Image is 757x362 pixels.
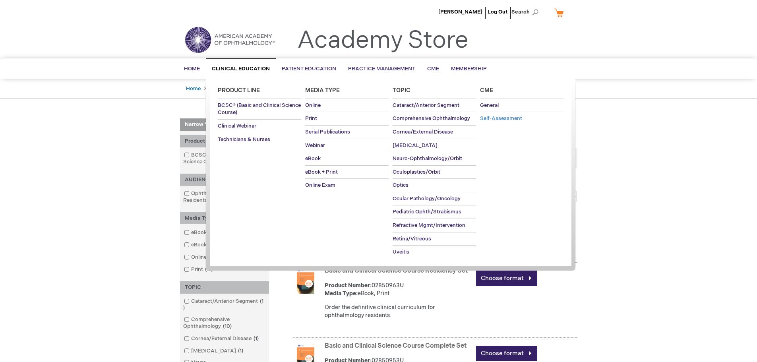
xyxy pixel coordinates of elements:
a: Log Out [488,9,507,15]
span: Product Line [218,87,260,94]
span: Pediatric Ophth/Strabismus [393,209,461,215]
span: 17 [203,266,215,273]
strong: Narrow Your Choices [180,118,269,131]
a: Online1 [182,254,217,261]
a: Ophthalmologists & Residents18 [182,190,267,204]
span: Oculoplastics/Orbit [393,169,440,175]
a: Comprehensive Ophthalmology10 [182,316,267,330]
span: CME [427,66,439,72]
span: Self-Assessment [480,115,522,122]
span: Retina/Vitreous [393,236,431,242]
span: Clinical Webinar [218,123,256,129]
a: Print17 [182,266,216,273]
span: Uveitis [393,249,409,255]
strong: Product Number: [325,282,372,289]
span: 1 [183,298,263,311]
span: Membership [451,66,487,72]
span: 10 [221,323,234,329]
span: Optics [393,182,409,188]
span: Serial Publications [305,129,350,135]
span: Comprehensive Ophthalmology [393,115,470,122]
span: Technicians & Nurses [218,136,270,143]
span: 1 [252,335,261,342]
a: Cornea/External Disease1 [182,335,262,343]
span: Online Exam [305,182,335,188]
span: Patient Education [282,66,336,72]
span: Print [305,115,317,122]
span: Cataract/Anterior Segment [393,102,459,108]
span: Home [184,66,200,72]
div: TOPIC [180,281,269,294]
span: Search [511,4,542,20]
img: Basic and Clinical Science Course Residency Set [293,269,318,294]
a: Academy Store [297,26,469,55]
span: Cornea/External Disease [393,129,453,135]
a: eBook17 [182,229,220,236]
a: BCSC® (Basic and Clinical Science Course)18 [182,151,267,166]
span: 1 [236,348,245,354]
a: Choose format [476,271,537,286]
a: Basic and Clinical Science Course Complete Set [325,342,467,350]
span: Cme [480,87,493,94]
span: Ocular Pathology/Oncology [393,196,461,202]
a: Home [186,85,201,92]
div: Order the definitive clinical curriculum for ophthalmology residents. [325,304,472,319]
span: eBook + Print [305,169,338,175]
strong: Media Type: [325,290,358,297]
div: AUDIENCE [180,174,269,186]
span: General [480,102,499,108]
span: Practice Management [348,66,415,72]
a: [PERSON_NAME] [438,9,482,15]
span: Webinar [305,142,325,149]
a: Choose format [476,346,537,361]
div: 02850963U eBook, Print [325,282,472,298]
span: Topic [393,87,410,94]
span: Refractive Mgmt/Intervention [393,222,465,228]
span: [MEDICAL_DATA] [393,142,438,149]
a: Cataract/Anterior Segment1 [182,298,267,312]
span: Media Type [305,87,340,94]
div: Media Type [180,212,269,225]
span: eBook [305,155,321,162]
a: eBook + Print14 [182,241,237,249]
a: Basic and Clinical Science Course Residency Set [325,267,468,275]
div: Product Line [180,135,269,147]
span: Neuro-Ophthalmology/Orbit [393,155,462,162]
a: [MEDICAL_DATA]1 [182,347,246,355]
span: Clinical Education [212,66,270,72]
span: BCSC® (Basic and Clinical Science Course) [218,102,301,116]
span: Online [305,102,321,108]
